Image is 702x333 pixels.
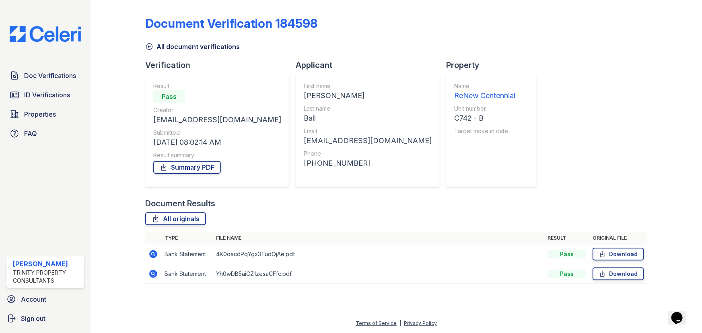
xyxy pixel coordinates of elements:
a: Terms of Service [356,320,397,326]
th: File name [213,232,544,245]
a: Download [593,267,644,280]
div: First name [304,82,432,90]
div: Name [454,82,515,90]
div: Ball [304,113,432,124]
div: Phone [304,150,432,158]
td: Bank Statement [161,245,213,264]
div: C742 - B [454,113,515,124]
div: [EMAIL_ADDRESS][DOMAIN_NAME] [153,114,281,125]
div: [EMAIL_ADDRESS][DOMAIN_NAME] [304,135,432,146]
div: Pass [548,270,586,278]
iframe: chat widget [668,301,694,325]
a: Properties [6,106,84,122]
div: Result [153,82,281,90]
div: Creator [153,106,281,114]
div: Unit number [454,105,515,113]
a: All document verifications [145,42,240,51]
div: Email [304,127,432,135]
a: ID Verifications [6,87,84,103]
span: Sign out [21,314,45,323]
a: FAQ [6,125,84,142]
a: Doc Verifications [6,68,84,84]
a: All originals [145,212,206,225]
th: Original file [589,232,647,245]
div: Property [446,60,543,71]
div: [PERSON_NAME] [304,90,432,101]
td: Yh0wDB5aiCZ1zesaCFfc.pdf [213,264,544,284]
td: 4K0oacdPqYgx3TudOjAe.pdf [213,245,544,264]
div: Result summary [153,151,281,159]
a: Privacy Policy [404,320,437,326]
div: - [454,135,515,146]
span: ID Verifications [24,90,70,100]
img: CE_Logo_Blue-a8612792a0a2168367f1c8372b55b34899dd931a85d93a1a3d3e32e68fde9ad4.png [3,26,87,42]
div: ReNew Centennial [454,90,515,101]
a: Download [593,248,644,261]
span: FAQ [24,129,37,138]
span: Account [21,294,46,304]
div: Pass [548,250,586,258]
a: Summary PDF [153,161,221,174]
div: Applicant [296,60,446,71]
th: Result [544,232,589,245]
span: Properties [24,109,56,119]
div: Pass [153,90,185,103]
div: [PHONE_NUMBER] [304,158,432,169]
div: Target move in date [454,127,515,135]
div: Last name [304,105,432,113]
a: Sign out [3,310,87,327]
div: [PERSON_NAME] [13,259,81,269]
div: Document Results [145,198,215,209]
div: Submitted [153,129,281,137]
span: Doc Verifications [24,71,76,80]
th: Type [161,232,213,245]
a: Account [3,291,87,307]
div: Verification [145,60,296,71]
div: Document Verification 184598 [145,16,317,31]
td: Bank Statement [161,264,213,284]
a: Name ReNew Centennial [454,82,515,101]
div: | [399,320,401,326]
div: [DATE] 08:02:14 AM [153,137,281,148]
div: Trinity Property Consultants [13,269,81,285]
